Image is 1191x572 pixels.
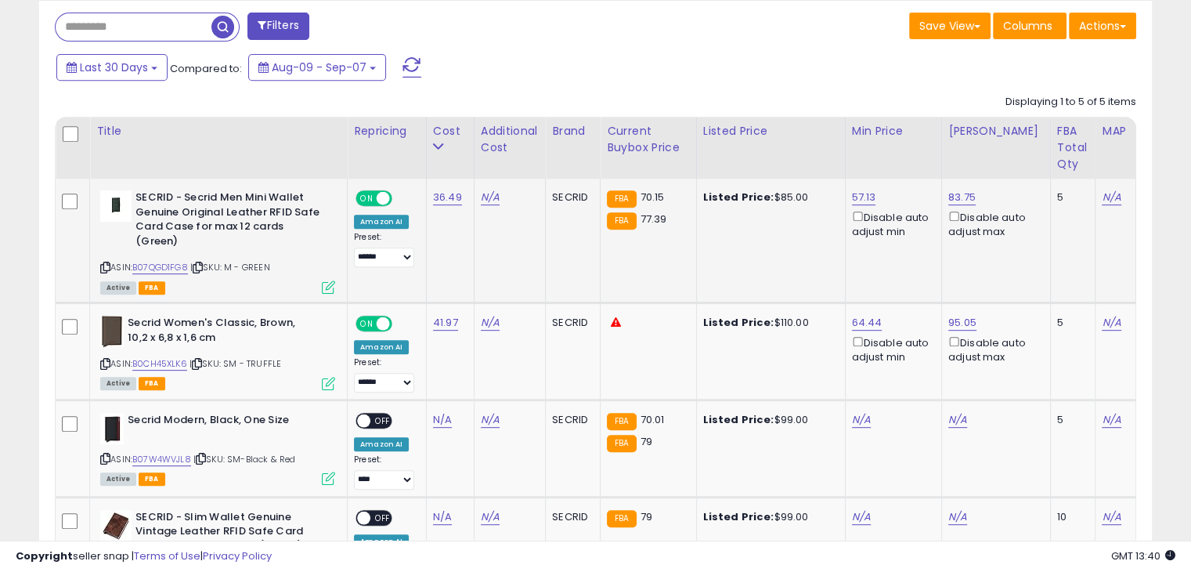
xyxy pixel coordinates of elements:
a: N/A [1102,412,1121,428]
div: Disable auto adjust max [948,334,1038,364]
a: 64.44 [852,315,882,331]
span: ON [357,192,377,205]
span: 2025-10-8 13:40 GMT [1111,548,1175,563]
div: 5 [1057,413,1084,427]
div: Disable auto adjust min [852,208,929,239]
button: Aug-09 - Sep-07 [248,54,386,81]
a: 95.05 [948,315,976,331]
a: N/A [1102,509,1121,525]
div: Title [96,123,341,139]
a: N/A [1102,190,1121,205]
small: FBA [607,435,636,452]
div: Displaying 1 to 5 of 5 items [1005,95,1136,110]
span: FBA [139,472,165,486]
div: 5 [1057,316,1084,330]
span: Compared to: [170,61,242,76]
a: 41.97 [433,315,458,331]
div: $99.00 [703,413,833,427]
span: | SKU: M - GREEN [190,261,270,273]
div: Amazon AI [354,215,409,229]
a: N/A [948,412,967,428]
div: ASIN: [100,190,335,292]
span: OFF [370,414,395,427]
img: 51jD9uiOOLS._SL40_.jpg [100,510,132,541]
a: Terms of Use [134,548,200,563]
div: Preset: [354,454,414,490]
div: MAP [1102,123,1129,139]
img: 31TC7lOu19L._SL40_.jpg [100,413,124,444]
b: Secrid Modern, Black, One Size [128,413,318,432]
div: Listed Price [703,123,839,139]
div: Cost [433,123,467,139]
a: 83.75 [948,190,976,205]
div: $99.00 [703,510,833,524]
b: Listed Price: [703,509,774,524]
span: Columns [1003,18,1052,34]
div: SECRID [552,316,588,330]
span: 79 [641,509,652,524]
div: Brand [552,123,594,139]
div: Amazon AI [354,340,409,354]
span: | SKU: SM - TRUFFLE [189,357,281,370]
div: Min Price [852,123,935,139]
span: 77.39 [641,212,667,226]
a: N/A [1102,315,1121,331]
a: N/A [433,412,452,428]
div: Disable auto adjust max [948,208,1038,239]
a: 36.49 [433,190,462,205]
div: $85.00 [703,190,833,205]
div: seller snap | | [16,549,272,564]
a: N/A [481,315,500,331]
div: Current Buybox Price [607,123,689,156]
small: FBA [607,212,636,230]
a: N/A [852,509,871,525]
span: 79 [641,434,652,449]
div: Preset: [354,357,414,393]
small: FBA [607,190,636,208]
a: N/A [433,509,452,525]
a: B0CH45XLK6 [132,357,187,371]
div: SECRID [552,510,588,524]
span: FBA [139,281,165,295]
button: Filters [247,13,309,40]
span: All listings currently available for purchase on Amazon [100,472,136,486]
span: Last 30 Days [80,60,148,75]
div: Preset: [354,232,414,267]
span: OFF [370,511,395,524]
b: SECRID - Secrid Men Mini Wallet Genuine Original Leather RFID Safe Card Case for max 12 cards (Gr... [135,190,326,252]
a: B07QGD1FG8 [132,261,188,274]
span: | SKU: SM-Black & Red [193,453,296,465]
b: SECRID - Slim Wallet Genuine Vintage Leather RFID Safe Card Case for max 12 Cards (Brown) [135,510,326,558]
small: FBA [607,413,636,430]
a: B07W4WVJL8 [132,453,191,466]
div: $110.00 [703,316,833,330]
a: Privacy Policy [203,548,272,563]
span: 70.01 [641,412,665,427]
a: N/A [481,190,500,205]
div: Repricing [354,123,420,139]
div: 5 [1057,190,1084,205]
a: N/A [948,509,967,525]
small: FBA [607,510,636,527]
a: N/A [852,412,871,428]
b: Listed Price: [703,315,774,330]
div: SECRID [552,190,588,205]
b: Listed Price: [703,190,774,205]
button: Last 30 Days [56,54,168,81]
img: 21U-6NBq38L._SL40_.jpg [100,190,132,222]
span: ON [357,317,377,331]
strong: Copyright [16,548,73,563]
span: All listings currently available for purchase on Amazon [100,377,136,390]
span: OFF [390,317,415,331]
span: 70.15 [641,190,665,205]
span: All listings currently available for purchase on Amazon [100,281,136,295]
div: ASIN: [100,316,335,389]
div: ASIN: [100,413,335,484]
span: OFF [390,192,415,205]
a: 57.13 [852,190,876,205]
button: Save View [909,13,991,39]
img: 219RcaoizuL._SL40_.jpg [100,316,124,347]
b: Listed Price: [703,412,774,427]
span: Aug-09 - Sep-07 [272,60,366,75]
a: N/A [481,412,500,428]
